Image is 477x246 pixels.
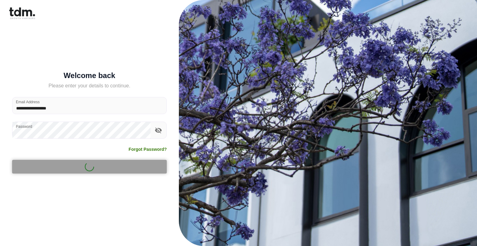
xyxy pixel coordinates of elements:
[129,146,167,152] a: Forgot Password?
[16,124,32,129] label: Password
[12,82,167,90] h5: Please enter your details to continue.
[153,125,164,136] button: toggle password visibility
[12,72,167,79] h5: Welcome back
[16,99,40,104] label: Email Address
